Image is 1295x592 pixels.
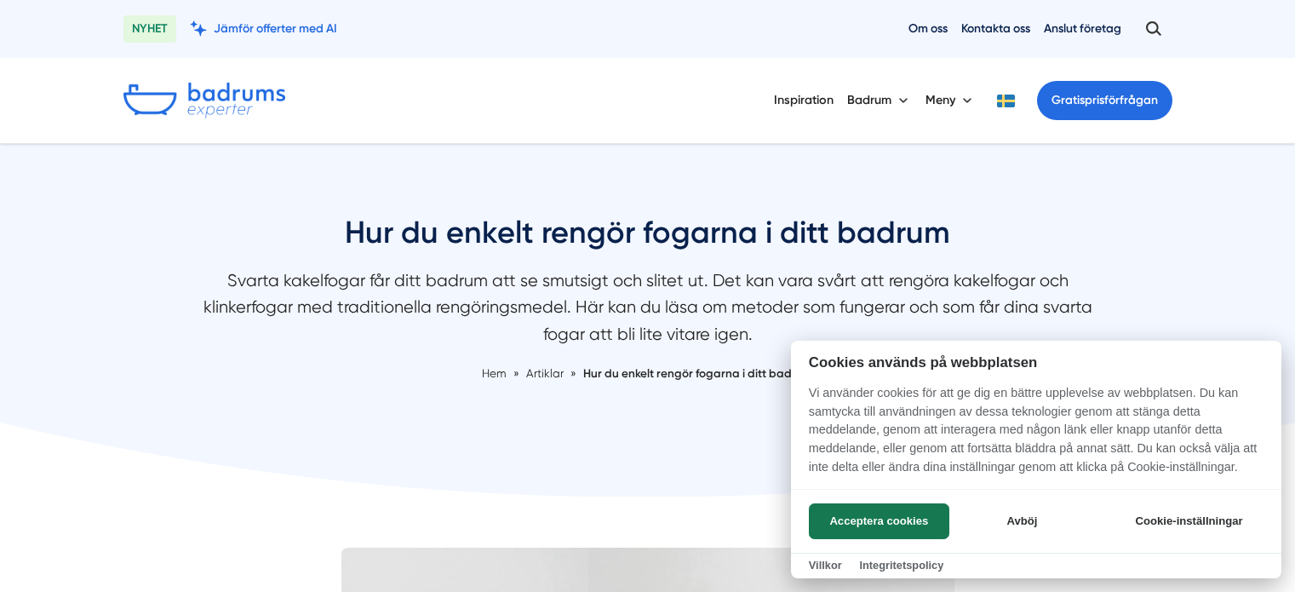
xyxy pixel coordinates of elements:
[809,503,949,539] button: Acceptera cookies
[791,384,1281,488] p: Vi använder cookies för att ge dig en bättre upplevelse av webbplatsen. Du kan samtycka till anvä...
[859,559,943,572] a: Integritetspolicy
[791,354,1281,371] h2: Cookies används på webbplatsen
[954,503,1090,539] button: Avböj
[809,559,842,572] a: Villkor
[1115,503,1263,539] button: Cookie-inställningar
